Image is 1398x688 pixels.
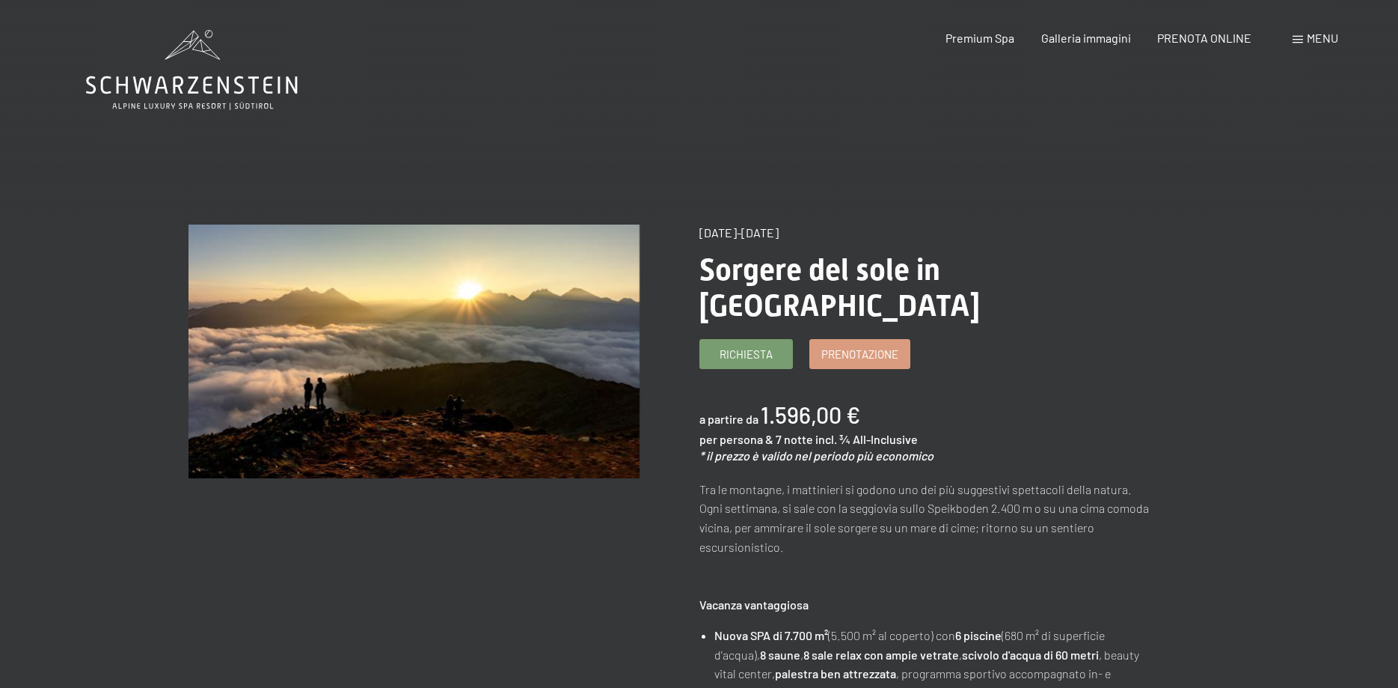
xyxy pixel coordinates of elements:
a: Richiesta [700,340,792,368]
span: Prenotazione [821,347,898,362]
strong: palestra ben attrezzata [775,666,896,681]
a: Premium Spa [945,31,1014,45]
span: Richiesta [720,347,773,362]
span: Menu [1307,31,1338,45]
strong: Nuova SPA di 7.700 m² [714,628,828,642]
strong: 6 piscine [955,628,1002,642]
p: Tra le montagne, i mattinieri si godono uno dei più suggestivi spettacoli della natura. Ogni sett... [699,480,1150,556]
strong: 8 saune [760,648,800,662]
a: Galleria immagini [1041,31,1131,45]
span: incl. ¾ All-Inclusive [815,432,918,446]
a: Prenotazione [810,340,910,368]
strong: scivolo d'acqua di 60 metri [962,648,1099,662]
span: Sorgere del sole in [GEOGRAPHIC_DATA] [699,252,980,323]
span: [DATE]-[DATE] [699,225,779,240]
em: * il prezzo è valido nel periodo più economico [699,448,933,463]
strong: 8 sale relax con ampie vetrate [803,648,959,662]
b: 1.596,00 € [761,401,860,428]
img: Sorgere del sole in Valle Aurina [188,225,640,478]
span: per persona & [699,432,773,446]
a: PRENOTA ONLINE [1157,31,1251,45]
strong: Vacanza vantaggiosa [699,597,809,612]
span: 7 notte [776,432,813,446]
span: a partire da [699,412,758,426]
